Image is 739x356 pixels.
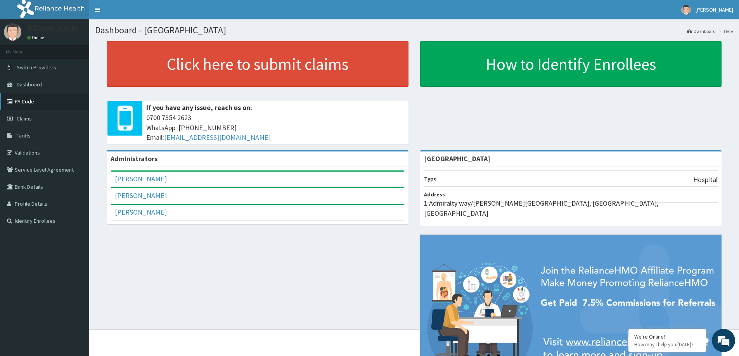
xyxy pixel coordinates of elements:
[424,154,490,163] strong: [GEOGRAPHIC_DATA]
[17,132,31,139] span: Tariffs
[115,191,167,200] a: [PERSON_NAME]
[424,191,445,198] b: Address
[17,64,56,71] span: Switch Providers
[717,28,733,34] li: Here
[681,5,691,15] img: User Image
[687,28,716,34] a: Dashboard
[111,154,157,163] b: Administrators
[146,103,252,112] b: If you have any issue, reach us on:
[696,6,733,13] span: [PERSON_NAME]
[634,333,700,340] div: We're Online!
[420,41,722,87] a: How to Identify Enrollees
[95,25,733,35] h1: Dashboard - [GEOGRAPHIC_DATA]
[27,35,46,40] a: Online
[424,175,437,182] b: Type
[17,81,42,88] span: Dashboard
[424,198,718,218] p: 1 Admiralty way/[PERSON_NAME][GEOGRAPHIC_DATA], [GEOGRAPHIC_DATA], [GEOGRAPHIC_DATA]
[17,115,32,122] span: Claims
[634,341,700,348] p: How may I help you today?
[115,174,167,183] a: [PERSON_NAME]
[164,133,271,142] a: [EMAIL_ADDRESS][DOMAIN_NAME]
[4,23,21,41] img: User Image
[146,113,405,143] span: 0700 7354 2623 WhatsApp: [PHONE_NUMBER] Email:
[693,175,718,185] p: Hospital
[107,41,408,87] a: Click here to submit claims
[115,208,167,217] a: [PERSON_NAME]
[27,25,78,32] p: [PERSON_NAME]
